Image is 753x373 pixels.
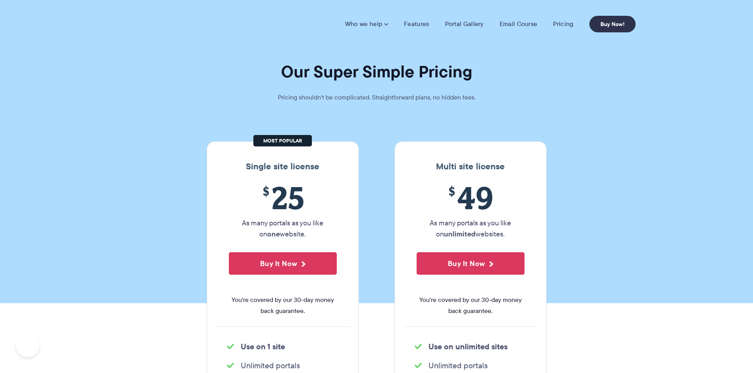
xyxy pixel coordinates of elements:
button: Buy It Now [229,252,337,275]
h3: Multi site license [403,161,538,172]
iframe: Toggle Customer Support [16,334,40,357]
a: Who we help [345,20,388,28]
span: You're covered by our 30-day money back guarantee. [229,294,337,317]
li: Unlimited portals [415,360,527,371]
strong: Use on unlimited sites [428,341,508,352]
strong: unlimited [444,229,476,239]
a: Pricing [553,20,573,28]
span: You're covered by our 30-day money back guarantee. [417,294,525,317]
li: Unlimited portals [227,360,339,371]
strong: Use on 1 site [241,341,285,352]
a: Features [404,20,429,28]
a: Portal Gallery [445,20,484,28]
button: Buy It Now [417,252,525,275]
span: 25 [229,180,337,216]
p: As many portals as you like on websites. [417,217,525,240]
span: 49 [417,180,525,216]
h3: Single site license [215,161,351,172]
a: Email Course [500,20,538,28]
p: As many portals as you like on website. [229,217,337,240]
p: Pricing shouldn't be complicated. Straightforward plans, no hidden fees. [258,92,495,103]
a: Buy Now! [589,16,636,32]
strong: one [267,229,280,239]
